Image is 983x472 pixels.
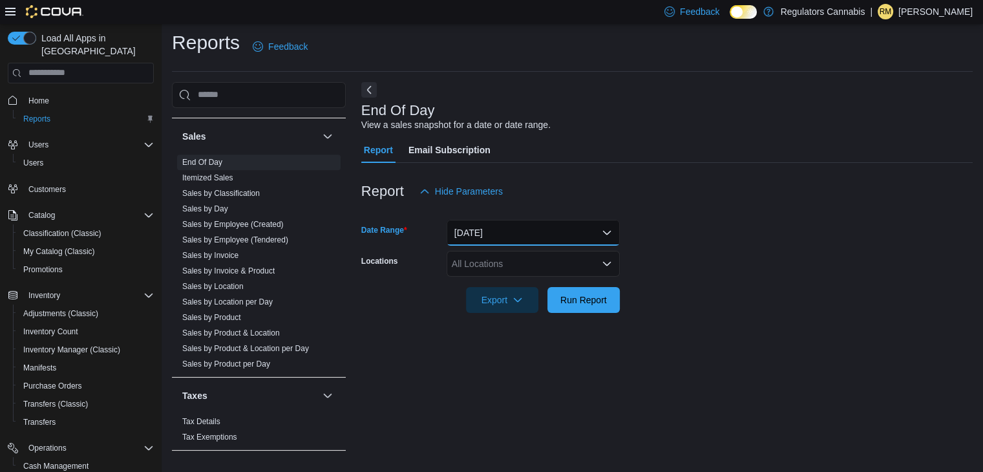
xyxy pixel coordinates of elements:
[320,388,335,403] button: Taxes
[408,137,491,163] span: Email Subscription
[18,396,154,412] span: Transfers (Classic)
[560,294,607,306] span: Run Report
[23,308,98,319] span: Adjustments (Classic)
[182,389,207,402] h3: Taxes
[3,206,159,224] button: Catalog
[182,130,317,143] button: Sales
[18,342,154,358] span: Inventory Manager (Classic)
[182,235,288,244] a: Sales by Employee (Tendered)
[182,158,222,167] a: End Of Day
[602,259,612,269] button: Open list of options
[182,433,237,442] a: Tax Exemptions
[182,328,280,338] a: Sales by Product & Location
[18,324,154,339] span: Inventory Count
[182,204,228,213] a: Sales by Day
[172,30,240,56] h1: Reports
[870,4,872,19] p: |
[23,93,54,109] a: Home
[18,378,87,394] a: Purchase Orders
[361,103,435,118] h3: End Of Day
[172,414,346,450] div: Taxes
[18,111,56,127] a: Reports
[23,327,78,337] span: Inventory Count
[18,306,103,321] a: Adjustments (Classic)
[28,290,60,301] span: Inventory
[361,184,404,199] h3: Report
[23,208,60,223] button: Catalog
[23,440,154,456] span: Operations
[172,155,346,377] div: Sales
[182,359,270,369] a: Sales by Product per Day
[28,96,49,106] span: Home
[182,204,228,214] span: Sales by Day
[182,313,241,322] a: Sales by Product
[23,137,154,153] span: Users
[361,118,551,132] div: View a sales snapshot for a date or date range.
[182,130,206,143] h3: Sales
[182,251,238,260] a: Sales by Invoice
[361,256,398,266] label: Locations
[18,342,125,358] a: Inventory Manager (Classic)
[13,305,159,323] button: Adjustments (Classic)
[3,180,159,198] button: Customers
[880,4,892,19] span: RM
[182,328,280,338] span: Sales by Product & Location
[182,416,220,427] span: Tax Details
[13,224,159,242] button: Classification (Classic)
[3,91,159,110] button: Home
[182,344,309,353] a: Sales by Product & Location per Day
[182,173,233,183] span: Itemized Sales
[878,4,893,19] div: Rachel McLennan
[23,246,95,257] span: My Catalog (Classic)
[23,181,154,197] span: Customers
[680,5,719,18] span: Feedback
[182,188,260,198] span: Sales by Classification
[182,220,284,229] a: Sales by Employee (Created)
[13,261,159,279] button: Promotions
[13,413,159,431] button: Transfers
[18,111,154,127] span: Reports
[13,110,159,128] button: Reports
[18,378,154,394] span: Purchase Orders
[182,219,284,230] span: Sales by Employee (Created)
[18,244,154,259] span: My Catalog (Classic)
[3,439,159,457] button: Operations
[18,360,154,376] span: Manifests
[18,414,154,430] span: Transfers
[28,443,67,453] span: Operations
[36,32,154,58] span: Load All Apps in [GEOGRAPHIC_DATA]
[3,286,159,305] button: Inventory
[23,228,101,239] span: Classification (Classic)
[18,244,100,259] a: My Catalog (Classic)
[182,266,275,275] a: Sales by Invoice & Product
[23,417,56,427] span: Transfers
[13,341,159,359] button: Inventory Manager (Classic)
[18,396,93,412] a: Transfers (Classic)
[182,432,237,442] span: Tax Exemptions
[547,287,620,313] button: Run Report
[18,360,61,376] a: Manifests
[248,34,313,59] a: Feedback
[3,136,159,154] button: Users
[13,395,159,413] button: Transfers (Classic)
[18,306,154,321] span: Adjustments (Classic)
[13,323,159,341] button: Inventory Count
[18,226,154,241] span: Classification (Classic)
[730,5,757,19] input: Dark Mode
[447,220,620,246] button: [DATE]
[182,235,288,245] span: Sales by Employee (Tendered)
[13,377,159,395] button: Purchase Orders
[18,155,154,171] span: Users
[23,381,82,391] span: Purchase Orders
[182,250,238,261] span: Sales by Invoice
[23,264,63,275] span: Promotions
[18,155,48,171] a: Users
[28,184,66,195] span: Customers
[320,129,335,144] button: Sales
[26,5,83,18] img: Cova
[23,158,43,168] span: Users
[28,210,55,220] span: Catalog
[23,208,154,223] span: Catalog
[23,182,71,197] a: Customers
